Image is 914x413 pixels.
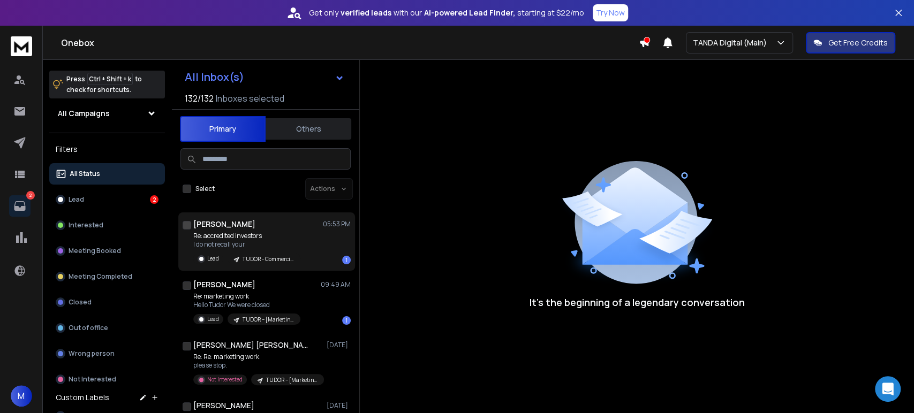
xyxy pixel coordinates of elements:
[593,4,628,21] button: Try Now
[424,7,515,18] strong: AI-powered Lead Finder,
[216,92,284,105] h3: Inboxes selected
[49,266,165,287] button: Meeting Completed
[193,353,322,361] p: Re: Re: marketing work
[828,37,888,48] p: Get Free Credits
[58,108,110,119] h1: All Campaigns
[342,316,351,325] div: 1
[193,219,255,230] h1: [PERSON_NAME]
[193,292,300,301] p: Re: marketing work
[69,324,108,332] p: Out of office
[530,295,745,310] p: It’s the beginning of a legendary conversation
[69,221,103,230] p: Interested
[9,195,31,217] a: 2
[69,375,116,384] p: Not Interested
[87,73,133,85] span: Ctrl + Shift + k
[150,195,158,204] div: 2
[176,66,353,88] button: All Inbox(s)
[806,32,895,53] button: Get Free Credits
[327,341,351,349] p: [DATE]
[49,103,165,124] button: All Campaigns
[185,92,214,105] span: 132 / 132
[180,116,266,142] button: Primary
[207,255,219,263] p: Lead
[69,298,92,307] p: Closed
[49,369,165,390] button: Not Interested
[875,376,901,402] div: Open Intercom Messenger
[49,292,165,313] button: Closed
[49,142,165,157] h3: Filters
[49,163,165,185] button: All Status
[185,72,244,82] h1: All Inbox(s)
[26,191,35,200] p: 2
[341,7,391,18] strong: verified leads
[49,240,165,262] button: Meeting Booked
[193,400,254,411] h1: [PERSON_NAME]
[193,361,322,370] p: please stop.
[193,240,300,249] p: I do not recall your
[193,340,311,350] h1: [PERSON_NAME] [PERSON_NAME]
[11,385,32,407] button: M
[49,215,165,236] button: Interested
[327,401,351,410] p: [DATE]
[266,376,318,384] p: TUDOR – [Marketing] – NA – 11-200
[243,255,294,263] p: TUDOR - Commercial Real Estate | [GEOGRAPHIC_DATA] | 8-50
[243,316,294,324] p: TUDOR – [Marketing] – EU – 1-10
[266,117,351,141] button: Others
[193,232,300,240] p: Re: accredited investors
[69,272,132,281] p: Meeting Completed
[195,185,215,193] label: Select
[596,7,625,18] p: Try Now
[321,280,351,289] p: 09:49 AM
[49,317,165,339] button: Out of office
[49,189,165,210] button: Lead2
[309,7,584,18] p: Get only with our starting at $22/mo
[207,315,219,323] p: Lead
[11,36,32,56] img: logo
[61,36,639,49] h1: Onebox
[66,74,142,95] p: Press to check for shortcuts.
[693,37,771,48] p: TANDA Digital (Main)
[193,301,300,309] p: Hello Tudor We were closed
[193,279,255,290] h1: [PERSON_NAME]
[69,195,84,204] p: Lead
[56,392,109,403] h3: Custom Labels
[69,349,115,358] p: Wrong person
[49,343,165,364] button: Wrong person
[69,247,121,255] p: Meeting Booked
[207,376,243,384] p: Not Interested
[70,170,100,178] p: All Status
[342,256,351,264] div: 1
[323,220,351,228] p: 05:53 PM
